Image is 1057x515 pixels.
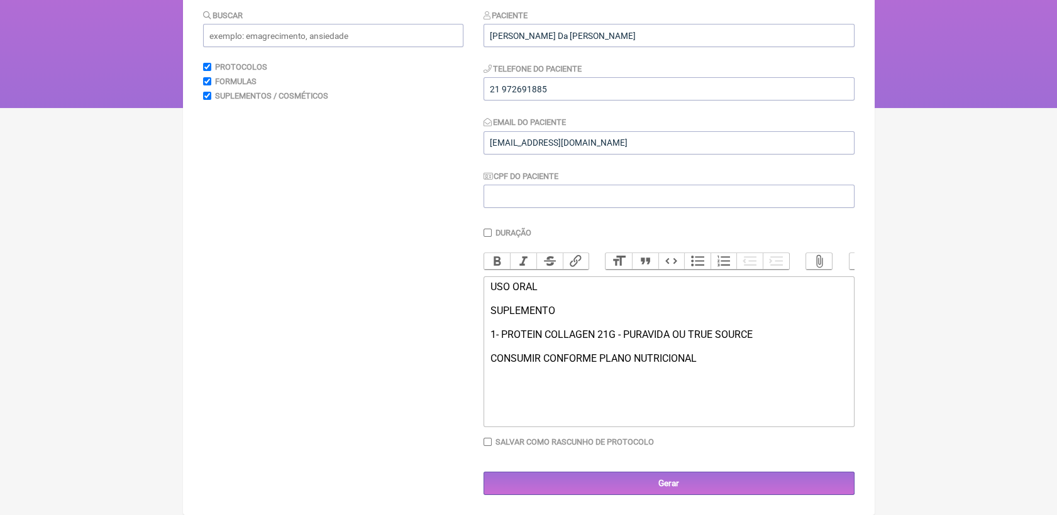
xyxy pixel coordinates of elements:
input: exemplo: emagrecimento, ansiedade [203,24,463,47]
button: Italic [510,253,536,269]
label: CPF do Paciente [484,171,559,181]
input: Gerar [484,472,855,495]
button: Heading [606,253,632,269]
button: Strikethrough [536,253,563,269]
label: Paciente [484,11,528,20]
button: Quote [632,253,658,269]
button: Decrease Level [736,253,763,269]
label: Formulas [215,77,257,86]
div: USO ORAL SUPLEMENTO 1- PROTEIN COLLAGEN 21G - PURAVIDA OU TRUE SOURCE CONSUMIR CONFORME PLANO NUT... [490,281,847,364]
label: Suplementos / Cosméticos [215,91,328,100]
label: Protocolos [215,62,267,72]
button: Link [563,253,589,269]
label: Buscar [203,11,243,20]
button: Attach Files [806,253,833,269]
button: Numbers [711,253,737,269]
label: Email do Paciente [484,117,567,127]
button: Bold [484,253,511,269]
button: Code [658,253,685,269]
button: Bullets [684,253,711,269]
button: Increase Level [763,253,789,269]
label: Duração [495,228,531,237]
label: Salvar como rascunho de Protocolo [495,437,654,447]
button: Undo [849,253,876,269]
label: Telefone do Paciente [484,64,582,73]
